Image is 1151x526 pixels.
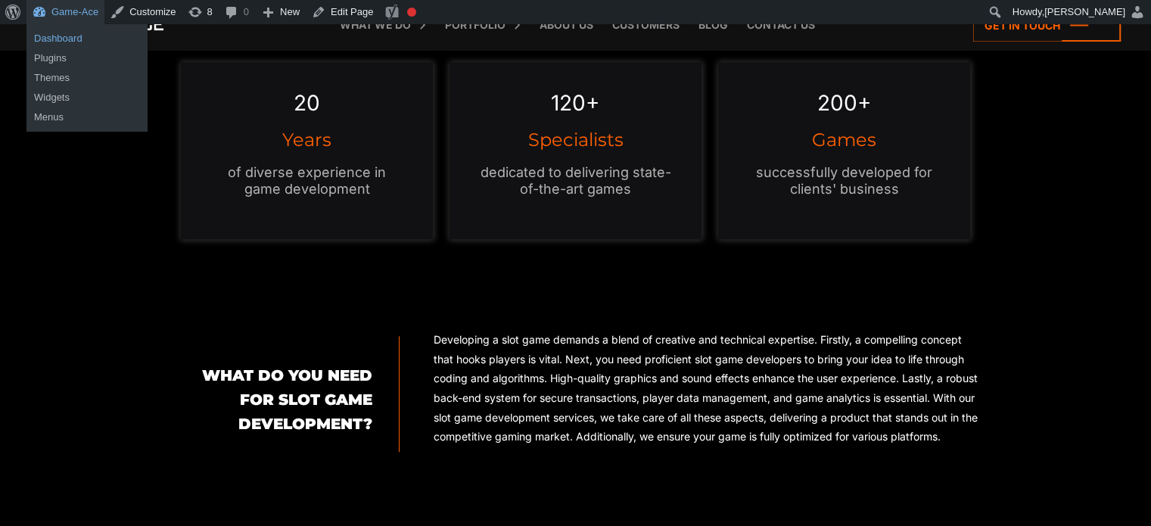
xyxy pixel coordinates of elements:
a: Menus [26,107,148,127]
h2: What Do You Need for Slot Game Development? [173,363,372,436]
p: Developing a slot game demands a blend of creative and technical expertise. Firstly, a compelling... [434,330,978,447]
em: 120+ [551,90,600,116]
a: Dashboard [26,29,148,48]
h3: Years [211,131,403,149]
ul: Game-Ace [26,24,148,73]
p: dedicated to delivering state-of-the-art games [480,164,671,198]
p: of diverse experience in game development [211,164,403,198]
em: 200+ [817,90,872,116]
h3: Specialists [480,131,671,149]
a: Get in touch [973,9,1121,42]
a: Plugins [26,48,148,68]
div: Focus keyphrase not set [407,8,416,17]
p: successfully developed for clients' business [748,164,940,198]
h3: Games [748,131,940,149]
ul: Game-Ace [26,64,148,132]
em: 20 [294,90,320,116]
a: Themes [26,68,148,88]
a: Widgets [26,88,148,107]
span: [PERSON_NAME] [1044,6,1125,17]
